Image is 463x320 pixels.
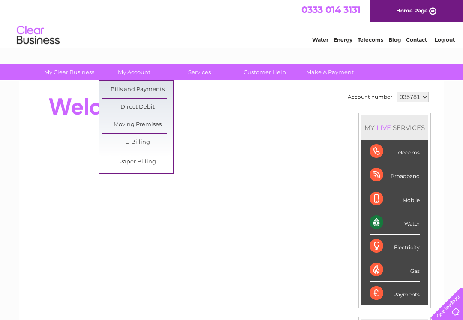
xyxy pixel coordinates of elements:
[102,99,173,116] a: Direct Debit
[406,36,427,43] a: Contact
[346,90,394,104] td: Account number
[102,81,173,98] a: Bills and Payments
[295,64,365,80] a: Make A Payment
[370,187,420,211] div: Mobile
[229,64,300,80] a: Customer Help
[102,116,173,133] a: Moving Premises
[361,115,428,140] div: MY SERVICES
[370,163,420,187] div: Broadband
[102,134,173,151] a: E-Billing
[312,36,328,43] a: Water
[358,36,383,43] a: Telecoms
[99,64,170,80] a: My Account
[370,235,420,258] div: Electricity
[370,140,420,163] div: Telecoms
[164,64,235,80] a: Services
[370,258,420,282] div: Gas
[370,282,420,305] div: Payments
[301,4,361,15] a: 0333 014 3131
[388,36,401,43] a: Blog
[34,64,105,80] a: My Clear Business
[102,154,173,171] a: Paper Billing
[16,22,60,48] img: logo.png
[334,36,352,43] a: Energy
[30,5,435,42] div: Clear Business is a trading name of Verastar Limited (registered in [GEOGRAPHIC_DATA] No. 3667643...
[375,124,393,132] div: LIVE
[435,36,455,43] a: Log out
[370,211,420,235] div: Water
